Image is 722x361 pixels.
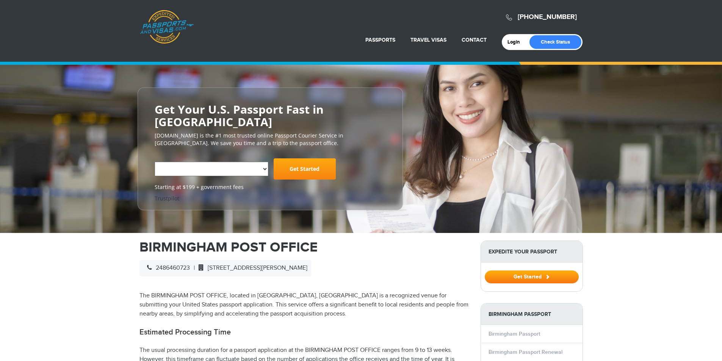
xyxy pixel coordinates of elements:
[462,37,487,43] a: Contact
[274,158,336,180] a: Get Started
[155,132,386,147] p: [DOMAIN_NAME] is the #1 most trusted online Passport Courier Service in [GEOGRAPHIC_DATA]. We sav...
[529,35,581,49] a: Check Status
[410,37,446,43] a: Travel Visas
[485,273,579,280] a: Get Started
[195,264,307,272] span: [STREET_ADDRESS][PERSON_NAME]
[139,241,469,254] h1: BIRMINGHAM POST OFFICE
[155,195,179,202] a: Trustpilot
[143,264,190,272] span: 2486460723
[139,328,469,337] h2: Estimated Processing Time
[139,260,311,277] div: |
[155,183,386,191] span: Starting at $199 + government fees
[155,103,386,128] h2: Get Your U.S. Passport Fast in [GEOGRAPHIC_DATA]
[481,241,583,263] strong: Expedite Your Passport
[139,291,469,319] p: The BIRMINGHAM POST OFFICE, located in [GEOGRAPHIC_DATA], [GEOGRAPHIC_DATA] is a recognized venue...
[489,331,540,337] a: Birmingham Passport
[481,303,583,325] strong: Birmingham Passport
[140,10,194,44] a: Passports & [DOMAIN_NAME]
[365,37,395,43] a: Passports
[518,13,577,21] a: [PHONE_NUMBER]
[507,39,525,45] a: Login
[489,349,562,355] a: Birmingham Passport Renewal
[485,270,579,283] button: Get Started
